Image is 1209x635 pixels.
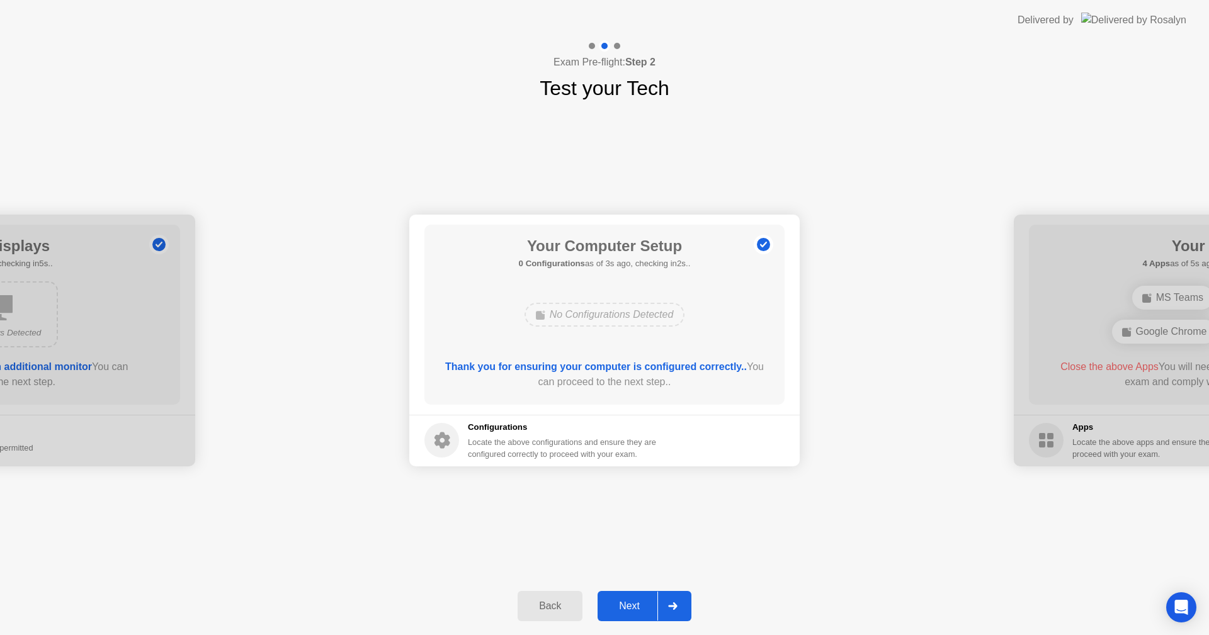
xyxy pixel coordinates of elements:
button: Back [518,591,582,621]
div: You can proceed to the next step.. [443,359,767,390]
h1: Test your Tech [540,73,669,103]
h5: as of 3s ago, checking in2s.. [519,257,691,270]
b: Step 2 [625,57,656,67]
div: Open Intercom Messenger [1166,592,1196,622]
div: No Configurations Detected [525,303,685,327]
h4: Exam Pre-flight: [553,55,656,70]
div: Delivered by [1018,13,1074,28]
h1: Your Computer Setup [519,235,691,257]
h5: Configurations [468,421,659,434]
button: Next [598,591,691,621]
div: Back [521,600,579,612]
img: Delivered by Rosalyn [1081,13,1186,27]
div: Locate the above configurations and ensure they are configured correctly to proceed with your exam. [468,436,659,460]
div: Next [601,600,657,612]
b: 0 Configurations [519,259,585,268]
b: Thank you for ensuring your computer is configured correctly.. [445,361,747,372]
